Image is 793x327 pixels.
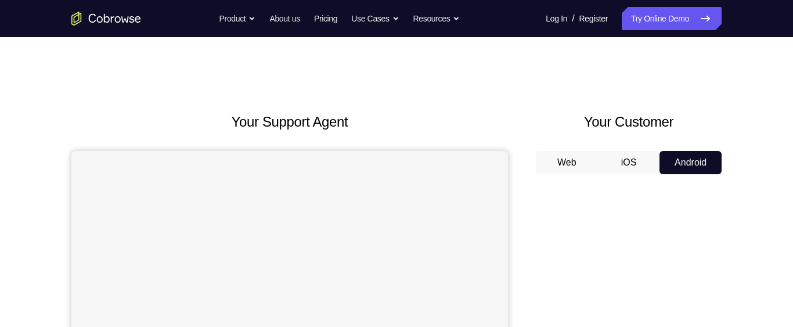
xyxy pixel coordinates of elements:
button: Resources [413,7,460,30]
button: Web [536,151,598,174]
a: Log In [546,7,567,30]
button: iOS [598,151,660,174]
a: Pricing [314,7,337,30]
button: Android [659,151,722,174]
button: Product [219,7,256,30]
a: Try Online Demo [622,7,722,30]
h2: Your Customer [536,112,722,132]
a: Go to the home page [71,12,141,26]
a: About us [269,7,300,30]
span: / [572,12,574,26]
h2: Your Support Agent [71,112,508,132]
button: Use Cases [351,7,399,30]
a: Register [579,7,608,30]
